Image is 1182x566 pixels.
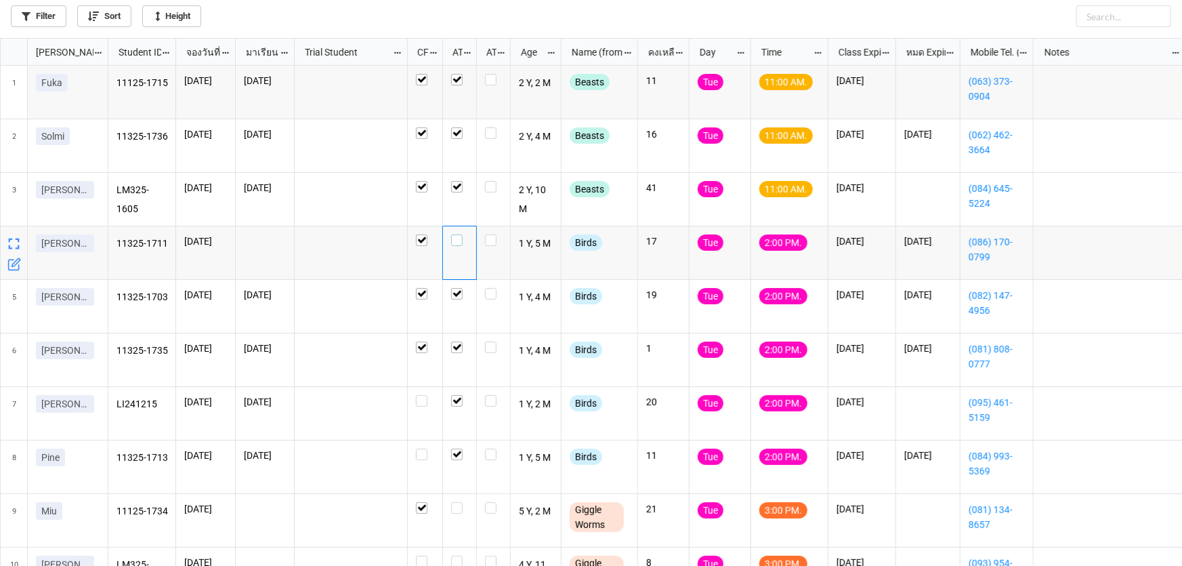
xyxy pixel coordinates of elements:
[1036,45,1172,60] div: Notes
[184,395,227,409] p: [DATE]
[969,288,1025,318] a: (082) 147-4956
[759,235,807,251] div: 2:00 PM.
[12,280,16,333] span: 5
[244,288,286,302] p: [DATE]
[110,45,161,60] div: Student ID (from [PERSON_NAME] Name)
[646,288,681,302] p: 19
[12,441,16,493] span: 8
[519,74,553,93] p: 2 Y, 2 M
[28,45,93,60] div: [PERSON_NAME] Name
[698,502,723,519] div: Tue
[41,237,89,250] p: [PERSON_NAME]
[117,395,168,414] p: LI241215
[570,127,610,144] div: Beasts
[244,74,286,87] p: [DATE]
[564,45,623,60] div: Name (from Class)
[41,183,89,197] p: [PERSON_NAME]
[570,395,602,411] div: Birds
[698,235,723,251] div: Tue
[117,288,168,307] p: 11325-1703
[759,502,807,519] div: 3:00 PM.
[646,342,681,355] p: 1
[519,395,553,414] p: 1 Y, 2 M
[570,449,602,465] div: Birds
[698,342,723,358] div: Tue
[570,502,624,532] div: Giggle Worms
[244,449,286,462] p: [DATE]
[969,127,1025,157] a: (062) 462-3664
[12,494,16,547] span: 9
[117,74,168,93] p: 11125-1715
[12,66,16,119] span: 1
[519,181,553,218] p: 2 Y, 10 M
[12,387,16,440] span: 7
[77,5,131,27] a: Sort
[698,74,723,90] div: Tue
[178,45,221,60] div: จองวันที่
[969,395,1025,425] a: (095) 461-5159
[759,181,813,197] div: 11:00 AM.
[837,181,887,195] p: [DATE]
[837,342,887,355] p: [DATE]
[830,45,881,60] div: Class Expiration
[646,181,681,195] p: 41
[117,449,168,468] p: 11325-1713
[969,502,1025,532] a: (081) 134-8657
[969,342,1025,371] a: (081) 808-0777
[1076,5,1171,27] input: Search...
[904,342,952,355] p: [DATE]
[570,74,610,90] div: Beasts
[41,129,64,143] p: Solmi
[513,45,547,60] div: Age
[41,76,62,89] p: Fuka
[646,395,681,409] p: 20
[11,5,66,27] a: Filter
[759,288,807,304] div: 2:00 PM.
[244,342,286,355] p: [DATE]
[904,288,952,302] p: [DATE]
[898,45,946,60] div: หมด Expired date (from [PERSON_NAME] Name)
[570,342,602,358] div: Birds
[184,127,227,141] p: [DATE]
[646,74,681,87] p: 11
[519,288,553,307] p: 1 Y, 4 M
[478,45,497,60] div: ATK
[117,181,168,218] p: LM325-1605
[759,395,807,411] div: 2:00 PM.
[409,45,429,60] div: CF
[12,119,16,172] span: 2
[904,235,952,248] p: [DATE]
[117,127,168,146] p: 11325-1736
[969,74,1025,104] a: (063) 373-0904
[244,395,286,409] p: [DATE]
[837,74,887,87] p: [DATE]
[184,502,227,516] p: [DATE]
[117,342,168,361] p: 11325-1735
[963,45,1019,60] div: Mobile Tel. (from Nick Name)
[698,127,723,144] div: Tue
[837,395,887,409] p: [DATE]
[759,127,813,144] div: 11:00 AM.
[646,127,681,141] p: 16
[570,181,610,197] div: Beasts
[184,449,227,462] p: [DATE]
[41,451,60,464] p: Pine
[184,342,227,355] p: [DATE]
[41,504,57,518] p: Miu
[753,45,814,60] div: Time
[698,449,723,465] div: Tue
[759,74,813,90] div: 11:00 AM.
[698,181,723,197] div: Tue
[969,449,1025,479] a: (084) 993-5369
[244,181,286,195] p: [DATE]
[519,235,553,254] p: 1 Y, 5 M
[837,127,887,141] p: [DATE]
[184,181,227,195] p: [DATE]
[297,45,392,60] div: Trial Student
[837,288,887,302] p: [DATE]
[646,502,681,516] p: 21
[759,449,807,465] div: 2:00 PM.
[904,449,952,462] p: [DATE]
[142,5,201,27] a: Height
[837,502,887,516] p: [DATE]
